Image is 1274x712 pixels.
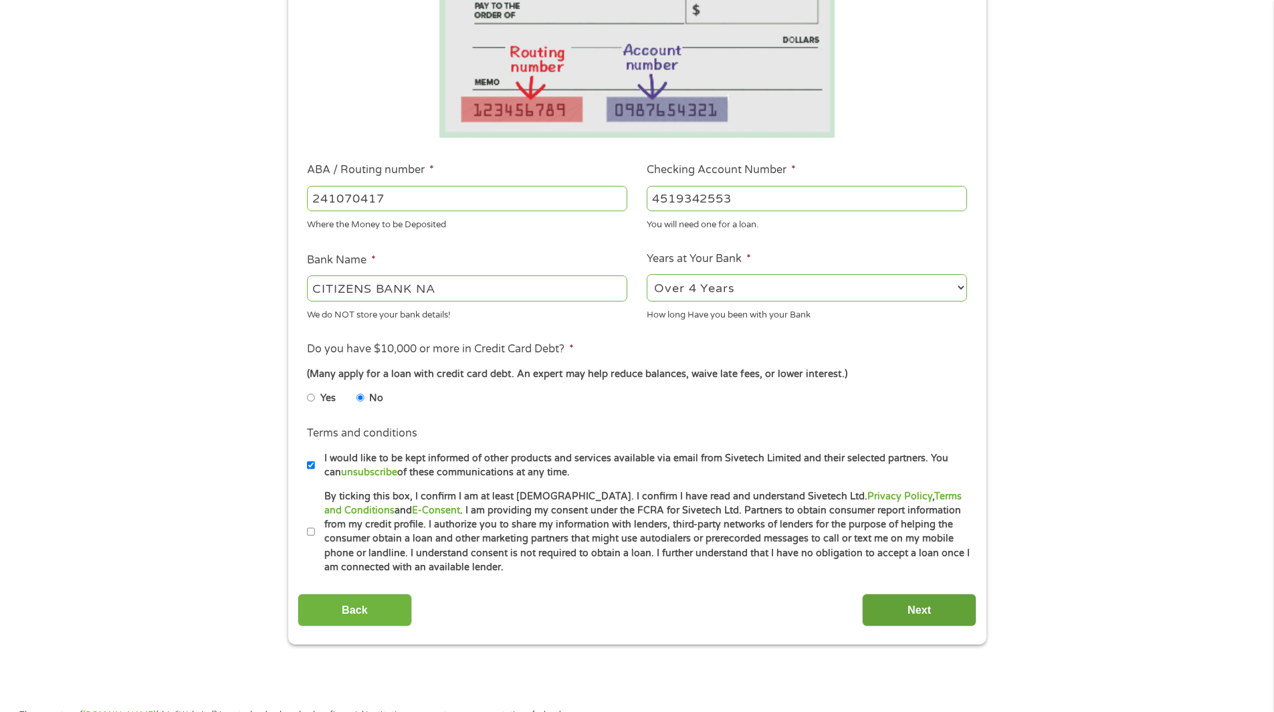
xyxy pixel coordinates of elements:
div: (Many apply for a loan with credit card debt. An expert may help reduce balances, waive late fees... [307,367,966,382]
label: By ticking this box, I confirm I am at least [DEMOGRAPHIC_DATA]. I confirm I have read and unders... [315,489,971,575]
a: E-Consent [412,505,460,516]
div: How long Have you been with your Bank [647,304,967,322]
label: No [369,391,383,406]
label: Bank Name [307,253,376,267]
label: I would like to be kept informed of other products and services available via email from Sivetech... [315,451,971,480]
label: ABA / Routing number [307,163,434,177]
input: 263177916 [307,186,627,211]
label: Do you have $10,000 or more in Credit Card Debt? [307,342,574,356]
div: Where the Money to be Deposited [307,214,627,232]
input: 345634636 [647,186,967,211]
input: Back [298,594,412,626]
label: Checking Account Number [647,163,796,177]
a: unsubscribe [341,467,397,478]
a: Terms and Conditions [324,491,962,516]
input: Next [862,594,976,626]
label: Yes [320,391,336,406]
div: You will need one for a loan. [647,214,967,232]
a: Privacy Policy [867,491,932,502]
div: We do NOT store your bank details! [307,304,627,322]
label: Terms and conditions [307,427,417,441]
label: Years at Your Bank [647,252,751,266]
